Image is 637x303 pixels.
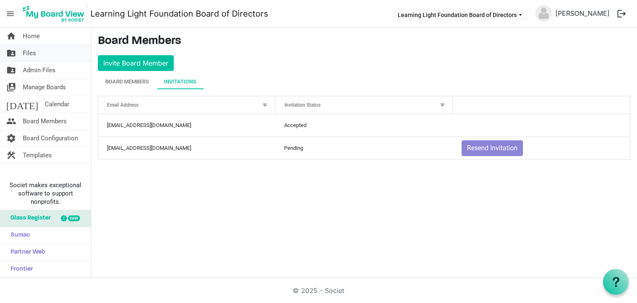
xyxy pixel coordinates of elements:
[20,3,87,24] img: My Board View Logo
[552,5,613,22] a: [PERSON_NAME]
[6,261,33,278] span: Frontier
[20,3,90,24] a: My Board View Logo
[4,181,87,206] span: Societ makes exceptional software to support nonprofits.
[453,137,630,159] td: Resend Invitation is template cell column header
[293,286,344,295] a: © 2025 - Societ
[90,5,268,22] a: Learning Light Foundation Board of Directors
[275,137,452,159] td: Pending column header Invitation Status
[98,34,630,49] h3: Board Members
[6,79,16,95] span: switch_account
[6,130,16,147] span: settings
[98,74,630,89] div: tab-header
[107,102,139,108] span: Email Address
[462,140,523,156] button: Resend Invitation
[23,62,56,78] span: Admin Files
[453,114,630,137] td: is template cell column header
[6,96,38,112] span: [DATE]
[6,210,51,227] span: Glass Register
[6,62,16,78] span: folder_shared
[105,78,149,86] div: Board Members
[6,113,16,130] span: people
[45,96,69,112] span: Calendar
[23,130,78,147] span: Board Configuration
[275,114,452,137] td: Accepted column header Invitation Status
[6,227,30,244] span: Sumac
[284,102,321,108] span: Invitation Status
[6,28,16,44] span: home
[23,147,52,164] span: Templates
[23,45,36,61] span: Files
[98,55,174,71] button: Invite Board Member
[164,78,196,86] div: Invitations
[23,113,67,130] span: Board Members
[2,6,18,22] span: menu
[23,79,66,95] span: Manage Boards
[68,215,80,221] div: new
[98,137,275,159] td: albamorales2@aol.com column header Email Address
[6,45,16,61] span: folder_shared
[98,114,275,137] td: nick.sgs22@gmail.com column header Email Address
[535,5,552,22] img: no-profile-picture.svg
[6,147,16,164] span: construction
[392,9,528,20] button: Learning Light Foundation Board of Directors dropdownbutton
[6,244,45,261] span: Partner Web
[613,5,630,22] button: logout
[23,28,40,44] span: Home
